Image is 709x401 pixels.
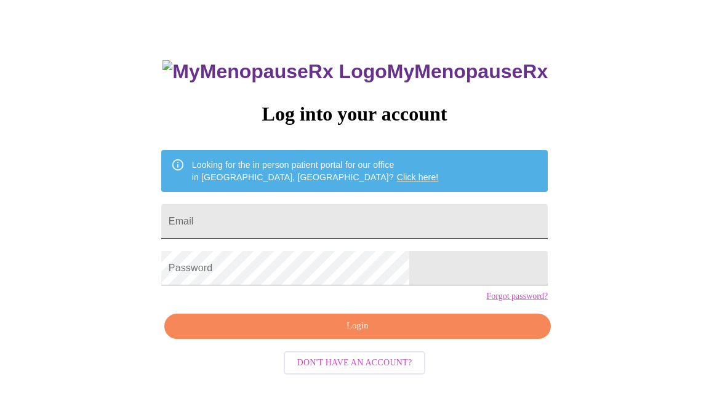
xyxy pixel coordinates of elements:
div: Looking for the in person patient portal for our office in [GEOGRAPHIC_DATA], [GEOGRAPHIC_DATA]? [192,154,439,188]
a: Click here! [397,172,439,182]
a: Don't have an account? [281,357,429,367]
span: Login [178,319,537,334]
span: Don't have an account? [297,355,412,371]
button: Login [164,314,551,339]
a: Forgot password? [486,292,548,301]
h3: Log into your account [161,103,548,125]
img: MyMenopauseRx Logo [162,60,387,83]
h3: MyMenopauseRx [162,60,548,83]
button: Don't have an account? [284,351,426,375]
